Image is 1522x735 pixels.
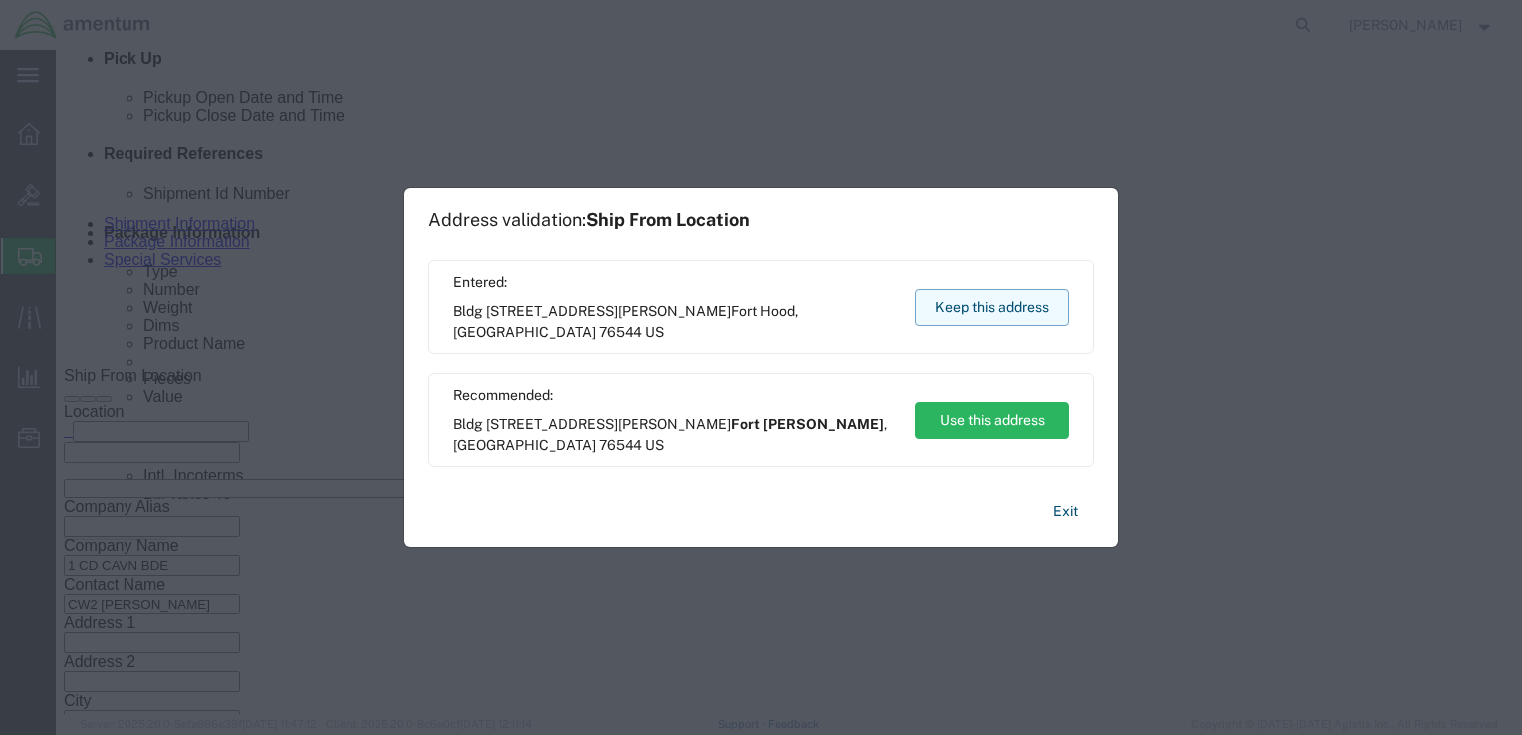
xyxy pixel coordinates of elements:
span: [GEOGRAPHIC_DATA] [453,324,596,340]
button: Use this address [915,402,1069,439]
button: Keep this address [915,289,1069,326]
span: Bldg [STREET_ADDRESS][PERSON_NAME] , [453,414,896,456]
button: Exit [1037,494,1094,529]
span: Bldg [STREET_ADDRESS][PERSON_NAME] , [453,301,896,343]
span: Fort [PERSON_NAME] [731,416,884,432]
span: [GEOGRAPHIC_DATA] [453,437,596,453]
span: Recommended: [453,385,896,406]
span: Entered: [453,272,896,293]
span: Ship From Location [586,209,750,230]
span: Fort Hood [731,303,795,319]
h1: Address validation: [428,209,750,231]
span: US [645,437,664,453]
span: US [645,324,664,340]
span: 76544 [599,437,642,453]
span: 76544 [599,324,642,340]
